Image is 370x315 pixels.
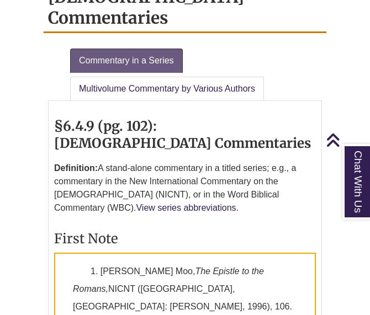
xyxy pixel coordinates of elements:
[70,49,183,73] a: Commentary in a Series
[54,157,316,219] p: A stand-alone commentary in a titled series; e.g., a commentary in the New International Commenta...
[54,230,316,247] h3: First Note
[326,132,367,147] a: Back to Top
[73,266,264,293] em: The Epistle to the Romans,
[54,118,311,152] strong: §6.4.9 (pg. 102): [DEMOGRAPHIC_DATA] Commentaries
[70,77,264,101] a: Multivolume Commentary by Various Authors
[136,203,239,212] a: View series abbreviations.
[54,163,98,173] strong: Definition:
